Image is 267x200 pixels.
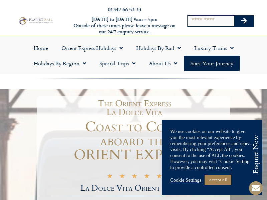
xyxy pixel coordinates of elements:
[55,40,129,56] a: Orient Express Holidays
[27,40,55,56] a: Home
[108,5,141,13] a: 01347 66 53 33
[205,175,231,185] a: Accept All
[38,184,230,192] h2: La Dolce Vita Orient Express
[170,128,254,170] div: We use cookies on our website to give you the most relevant experience by remembering your prefer...
[93,56,142,71] a: Special Trips
[107,173,162,180] div: 5/5
[42,99,227,117] h1: The Orient Express La Dolce Vita
[170,177,201,183] a: Cookie Settings
[18,16,53,25] img: Planet Rail Train Holidays Logo
[156,174,162,180] i: ★
[3,40,264,71] nav: Menu
[144,174,150,180] i: ★
[184,56,240,71] a: Start your Journey
[107,174,113,180] i: ★
[38,120,230,162] h1: Coast to Coast aboard the ORIENT EXPRESS
[27,56,93,71] a: Holidays by Region
[188,40,240,56] a: Luxury Trains
[119,174,125,180] i: ★
[129,40,188,56] a: Holidays by Rail
[131,174,138,180] i: ★
[73,16,176,35] h6: [DATE] to [DATE] 9am – 5pm Outside of these times please leave a message on our 24/7 enquiry serv...
[234,16,254,26] button: Search
[142,56,184,71] a: About Us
